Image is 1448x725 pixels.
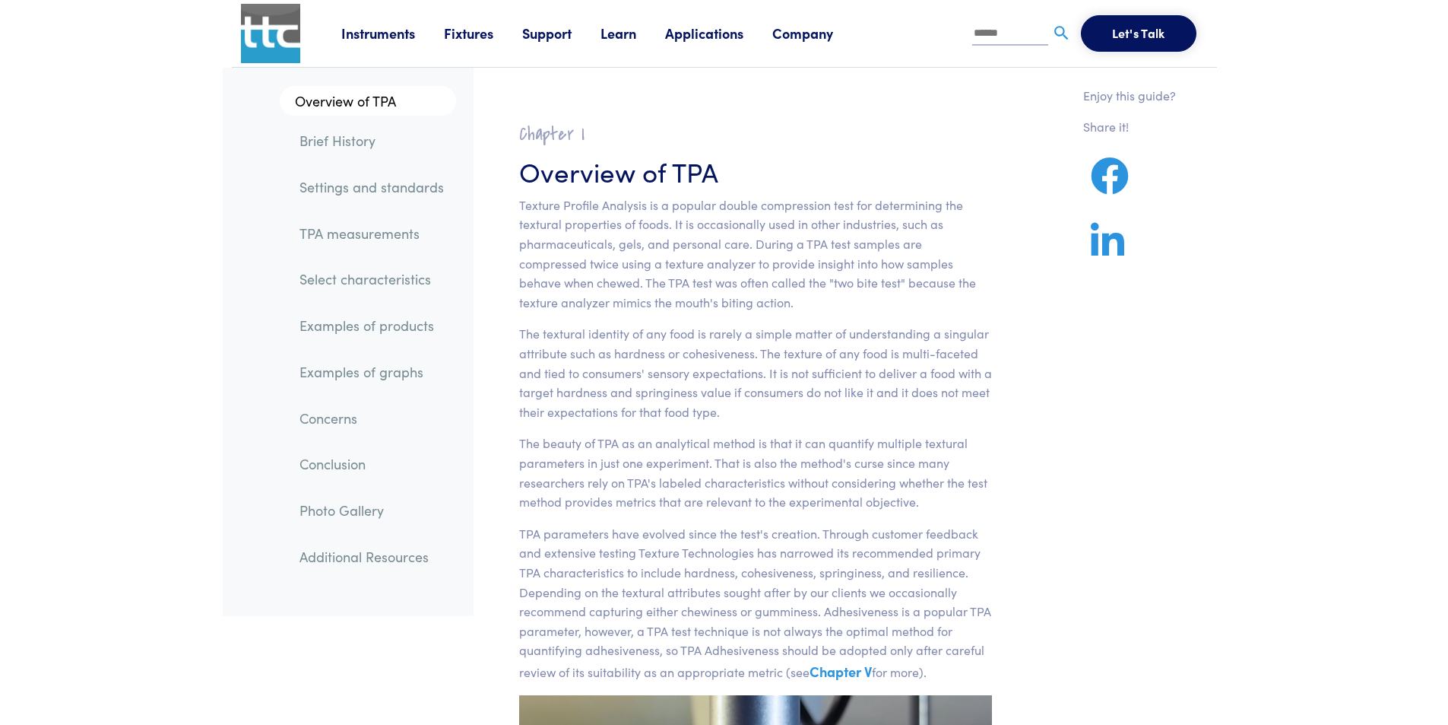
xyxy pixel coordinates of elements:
[1083,86,1176,106] p: Enjoy this guide?
[287,447,456,482] a: Conclusion
[1081,15,1196,52] button: Let's Talk
[341,24,444,43] a: Instruments
[519,152,993,189] h3: Overview of TPA
[1083,117,1176,137] p: Share it!
[665,24,772,43] a: Applications
[287,539,456,574] a: Additional Resources
[519,434,993,511] p: The beauty of TPA as an analytical method is that it can quantify multiple textural parameters in...
[772,24,862,43] a: Company
[810,662,872,681] a: Chapter V
[1083,240,1132,259] a: Share on LinkedIn
[241,4,300,63] img: ttc_logo_1x1_v1.0.png
[519,196,993,313] p: Texture Profile Analysis is a popular double compression test for determining the textural proper...
[600,24,665,43] a: Learn
[287,401,456,436] a: Concerns
[287,216,456,251] a: TPA measurements
[519,122,993,146] h2: Chapter I
[280,86,456,116] a: Overview of TPA
[287,308,456,343] a: Examples of products
[287,493,456,528] a: Photo Gallery
[519,324,993,421] p: The textural identity of any food is rarely a simple matter of understanding a singular attribute...
[287,355,456,390] a: Examples of graphs
[444,24,522,43] a: Fixtures
[287,170,456,205] a: Settings and standards
[522,24,600,43] a: Support
[287,123,456,158] a: Brief History
[287,262,456,297] a: Select characteristics
[519,524,993,683] p: TPA parameters have evolved since the test's creation. Through customer feedback and extensive te...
